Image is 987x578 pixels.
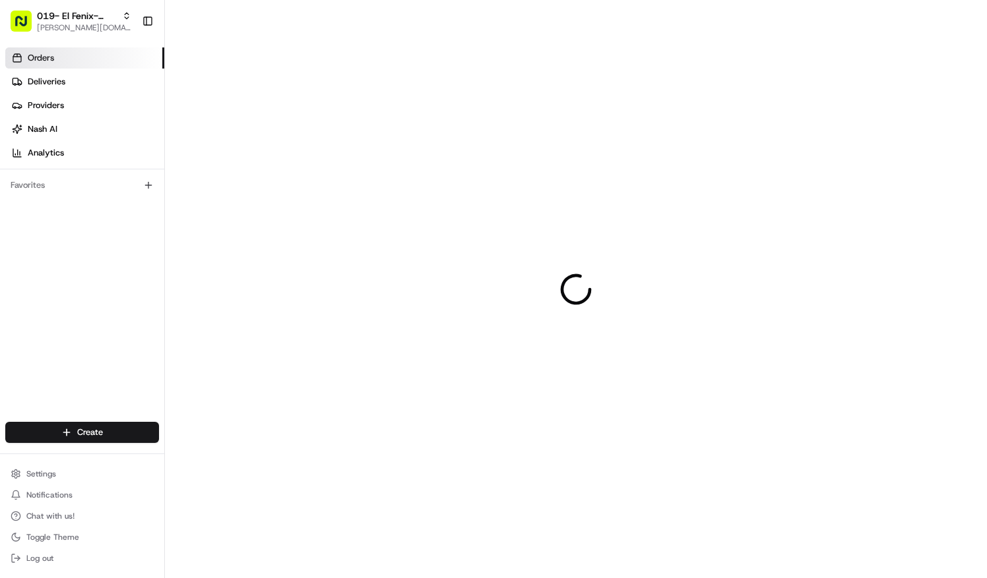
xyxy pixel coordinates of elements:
[125,190,212,204] span: API Documentation
[26,511,75,521] span: Chat with us!
[131,223,160,233] span: Pylon
[5,175,159,196] div: Favorites
[26,190,101,204] span: Knowledge Base
[5,465,159,483] button: Settings
[5,47,164,69] a: Orders
[77,426,103,438] span: Create
[224,129,240,145] button: Start new chat
[5,486,159,504] button: Notifications
[5,422,159,443] button: Create
[37,9,117,22] button: 019- El Fenix- Waxahachie
[5,507,159,525] button: Chat with us!
[13,52,240,73] p: Welcome 👋
[5,5,137,37] button: 019- El Fenix- Waxahachie[PERSON_NAME][DOMAIN_NAME][EMAIL_ADDRESS][PERSON_NAME][DOMAIN_NAME]
[93,222,160,233] a: Powered byPylon
[26,469,56,479] span: Settings
[13,192,24,202] div: 📗
[5,95,164,116] a: Providers
[8,185,106,209] a: 📗Knowledge Base
[26,490,73,500] span: Notifications
[5,142,164,163] a: Analytics
[13,13,40,39] img: Nash
[13,125,37,149] img: 1736555255976-a54dd68f-1ca7-489b-9aae-adbdc363a1c4
[5,528,159,546] button: Toggle Theme
[5,119,164,140] a: Nash AI
[106,185,217,209] a: 💻API Documentation
[5,549,159,567] button: Log out
[5,71,164,92] a: Deliveries
[26,553,53,564] span: Log out
[111,192,122,202] div: 💻
[37,22,131,33] button: [PERSON_NAME][DOMAIN_NAME][EMAIL_ADDRESS][PERSON_NAME][DOMAIN_NAME]
[28,52,54,64] span: Orders
[28,123,57,135] span: Nash AI
[45,138,167,149] div: We're available if you need us!
[34,84,218,98] input: Clear
[28,147,64,159] span: Analytics
[28,100,64,111] span: Providers
[28,76,65,88] span: Deliveries
[45,125,216,138] div: Start new chat
[26,532,79,542] span: Toggle Theme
